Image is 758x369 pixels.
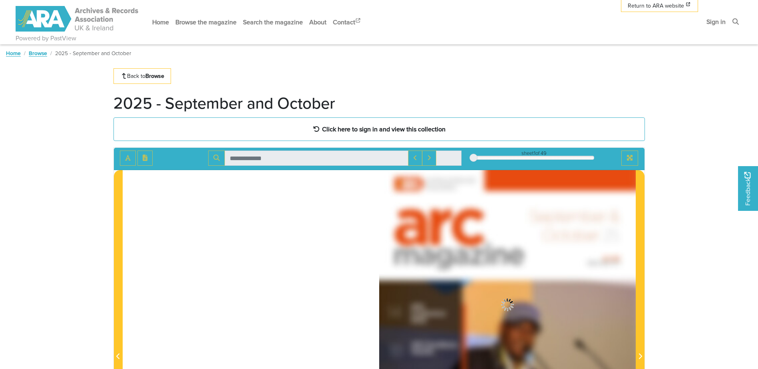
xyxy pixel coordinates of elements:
[738,166,758,211] a: Would you like to provide feedback?
[474,149,594,157] div: sheet of 49
[534,149,535,157] span: 1
[149,12,172,33] a: Home
[120,151,136,166] button: Toggle text selection (Alt+T)
[137,151,153,166] button: Open transcription window
[703,11,729,32] a: Sign in
[16,2,139,36] a: ARA - ARC Magazine | Powered by PastView logo
[628,2,684,10] span: Return to ARA website
[208,151,225,166] button: Search
[225,151,408,166] input: Search for
[322,125,446,133] strong: Click here to sign in and view this collection
[16,34,76,43] a: Powered by PastView
[113,117,645,141] a: Click here to sign in and view this collection
[113,93,335,113] h1: 2025 - September and October
[55,49,131,57] span: 2025 - September and October
[422,151,436,166] button: Next Match
[29,49,47,57] a: Browse
[743,172,752,206] span: Feedback
[408,151,422,166] button: Previous Match
[172,12,240,33] a: Browse the magazine
[113,68,171,84] a: Back toBrowse
[6,49,21,57] a: Home
[621,151,638,166] button: Full screen mode
[16,6,139,32] img: ARA - ARC Magazine | Powered by PastView
[145,72,164,80] strong: Browse
[240,12,306,33] a: Search the magazine
[330,12,365,33] a: Contact
[306,12,330,33] a: About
